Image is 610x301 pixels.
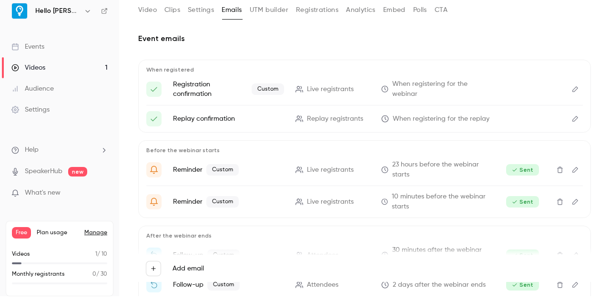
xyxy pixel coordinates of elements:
[392,245,492,265] span: 30 minutes after the webinar ends
[392,160,492,180] span: 23 hours before the webinar starts
[173,80,284,99] p: Registration confirmation
[506,279,539,291] span: Sent
[11,42,44,52] div: Events
[307,280,338,290] span: Attendees
[393,280,486,290] span: 2 days after the webinar ends
[552,162,568,177] button: Delete
[392,79,492,99] span: When registering for the webinar
[138,33,591,44] h2: Event emails
[95,251,97,257] span: 1
[146,146,583,154] p: Before the webinar starts
[392,192,492,212] span: 10 minutes before the webinar starts
[96,189,108,197] iframe: Noticeable Trigger
[222,2,242,18] button: Emails
[568,194,583,209] button: Edit
[413,2,427,18] button: Polls
[11,63,45,73] div: Videos
[173,164,284,176] p: Reminder
[11,105,50,114] div: Settings
[207,279,240,291] span: Custom
[92,271,96,277] span: 0
[568,82,583,97] button: Edit
[146,66,583,73] p: When registered
[552,277,568,292] button: Delete
[250,2,288,18] button: UTM builder
[307,84,354,94] span: Live registrants
[506,196,539,208] span: Sent
[307,165,354,175] span: Live registrants
[383,2,406,18] button: Embed
[146,277,583,292] li: Le replay du webinaire “Réussir votre installation solaire et maximiser sa rentabilité”
[11,84,54,93] div: Audience
[35,6,80,16] h6: Hello [PERSON_NAME]
[568,111,583,126] button: Edit
[206,196,239,208] span: Custom
[252,83,284,95] span: Custom
[146,111,583,126] li: Here's your access link to {{ event_name }}!
[164,2,180,18] button: Clips
[506,164,539,176] span: Sent
[25,145,39,155] span: Help
[568,277,583,292] button: Edit
[188,2,214,18] button: Settings
[12,3,27,19] img: Hello Watt
[11,145,108,155] li: help-dropdown-opener
[25,166,62,176] a: SpeakerHub
[307,197,354,207] span: Live registrants
[307,114,363,124] span: Replay registrants
[12,250,30,259] p: Videos
[435,2,447,18] button: CTA
[138,2,157,18] button: Video
[173,196,284,208] p: Reminder
[12,270,65,279] p: Monthly registrants
[146,232,583,239] p: After the webinar ends
[92,270,107,279] p: / 30
[173,114,284,124] p: Replay confirmation
[146,245,583,265] li: Merci pour votre participation ! Votre code promo exclusif dans ce mail
[146,160,583,180] li: Webinaire demain - Réussir votre installation solaire et maximiser sa rentabilité
[173,264,204,273] label: Add email
[146,192,583,212] li: Webinaire dans 30 minutes !
[393,114,489,124] span: When registering for the replay
[12,227,31,239] span: Free
[296,2,338,18] button: Registrations
[37,229,79,237] span: Plan usage
[568,162,583,177] button: Edit
[68,167,87,176] span: new
[552,194,568,209] button: Delete
[25,188,61,198] span: What's new
[95,250,107,259] p: / 10
[84,229,107,237] a: Manage
[206,164,239,176] span: Custom
[146,79,583,99] li: Vous êtes inscrit au webinaire d’Hello Watt
[173,279,284,291] p: Follow-up
[346,2,376,18] button: Analytics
